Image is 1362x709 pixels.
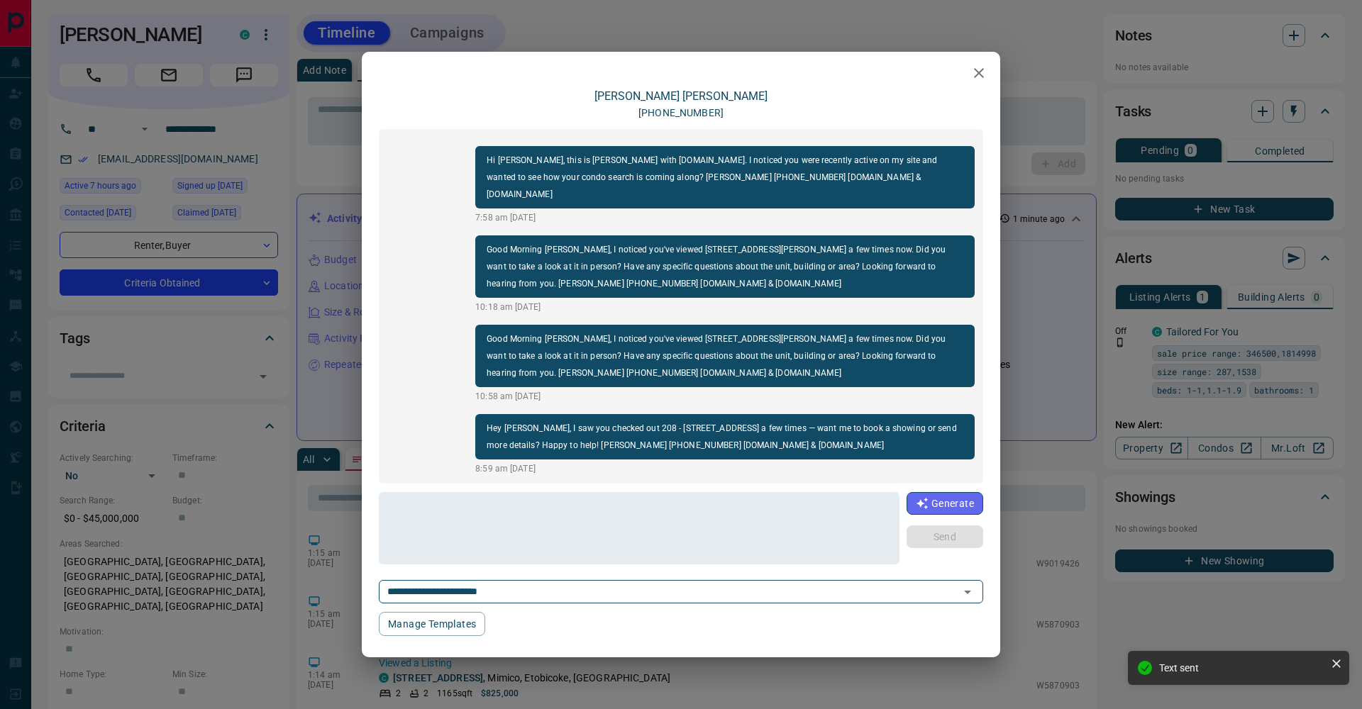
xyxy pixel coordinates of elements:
div: Text sent [1159,662,1325,674]
button: Open [958,582,978,602]
p: 7:58 am [DATE] [475,211,975,224]
p: Good Morning [PERSON_NAME], I noticed you've viewed [STREET_ADDRESS][PERSON_NAME] a few times now... [487,241,963,292]
button: Generate [907,492,983,515]
button: Manage Templates [379,612,485,636]
p: 10:58 am [DATE] [475,390,975,403]
p: [PHONE_NUMBER] [638,106,724,121]
p: Hi [PERSON_NAME], this is [PERSON_NAME] with [DOMAIN_NAME]. I noticed you were recently active on... [487,152,963,203]
p: 8:59 am [DATE] [475,462,975,475]
p: Good Morning [PERSON_NAME], I noticed you've viewed [STREET_ADDRESS][PERSON_NAME] a few times now... [487,330,963,381]
p: 10:18 am [DATE] [475,301,975,313]
p: Hey [PERSON_NAME], I saw you checked out 208 - [STREET_ADDRESS] a few times — want me to book a s... [487,420,963,454]
a: [PERSON_NAME] [PERSON_NAME] [594,89,768,103]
